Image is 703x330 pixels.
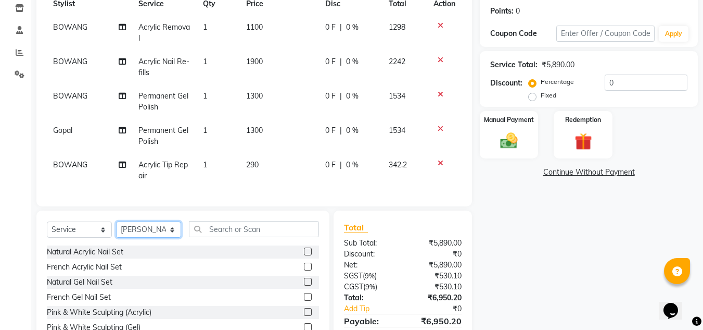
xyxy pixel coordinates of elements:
[344,271,363,280] span: SGST
[403,271,469,282] div: ₹530.10
[346,22,359,33] span: 0 %
[336,238,403,249] div: Sub Total:
[53,91,87,101] span: BOWANG
[325,91,336,102] span: 0 F
[47,247,123,258] div: Natural Acrylic Nail Set
[490,6,514,17] div: Points:
[47,292,111,303] div: French Gel Nail Set
[365,272,375,280] span: 9%
[490,78,522,89] div: Discount:
[336,260,403,271] div: Net:
[346,91,359,102] span: 0 %
[138,126,188,146] span: Permanent Gel Polish
[53,22,87,32] span: BOWANG
[565,115,601,125] label: Redemption
[47,277,112,288] div: Natural Gel Nail Set
[53,160,87,169] span: BOWANG
[325,125,336,136] span: 0 F
[541,77,574,87] label: Percentage
[203,22,207,32] span: 1
[138,160,188,180] span: Acrylic Tip Repair
[189,221,319,237] input: Search or Scan
[340,22,342,33] span: |
[336,282,403,292] div: ( )
[542,59,574,70] div: ₹5,890.00
[340,160,342,170] span: |
[389,57,405,66] span: 2242
[556,26,655,42] input: Enter Offer / Coupon Code
[403,292,469,303] div: ₹6,950.20
[203,57,207,66] span: 1
[389,160,407,169] span: 342.2
[325,160,336,170] span: 0 F
[403,315,469,327] div: ₹6,950.20
[346,56,359,67] span: 0 %
[336,292,403,303] div: Total:
[246,91,263,101] span: 1300
[53,126,72,135] span: Gopal
[490,28,556,39] div: Coupon Code
[389,22,405,32] span: 1298
[414,303,470,314] div: ₹0
[336,271,403,282] div: ( )
[403,249,469,260] div: ₹0
[389,126,405,135] span: 1534
[344,282,363,291] span: CGST
[138,91,188,112] span: Permanent Gel Polish
[346,125,359,136] span: 0 %
[53,57,87,66] span: BOWANG
[403,238,469,249] div: ₹5,890.00
[336,303,414,314] a: Add Tip
[246,160,259,169] span: 290
[490,59,538,70] div: Service Total:
[246,57,263,66] span: 1900
[138,22,190,43] span: Acrylic Removal
[336,315,403,327] div: Payable:
[365,283,375,291] span: 9%
[203,91,207,101] span: 1
[47,262,122,273] div: French Acrylic Nail Set
[659,288,693,320] iframe: chat widget
[495,131,523,151] img: _cash.svg
[246,22,263,32] span: 1100
[336,249,403,260] div: Discount:
[569,131,597,152] img: _gift.svg
[659,26,688,42] button: Apply
[346,160,359,170] span: 0 %
[403,260,469,271] div: ₹5,890.00
[246,126,263,135] span: 1300
[138,57,189,77] span: Acrylic Nail Re-fills
[403,282,469,292] div: ₹530.10
[340,56,342,67] span: |
[344,222,368,233] span: Total
[516,6,520,17] div: 0
[47,307,151,318] div: Pink & White Sculpting (Acrylic)
[325,56,336,67] span: 0 F
[340,91,342,102] span: |
[389,91,405,101] span: 1534
[203,160,207,169] span: 1
[340,125,342,136] span: |
[325,22,336,33] span: 0 F
[541,91,556,100] label: Fixed
[484,115,534,125] label: Manual Payment
[482,167,696,178] a: Continue Without Payment
[203,126,207,135] span: 1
